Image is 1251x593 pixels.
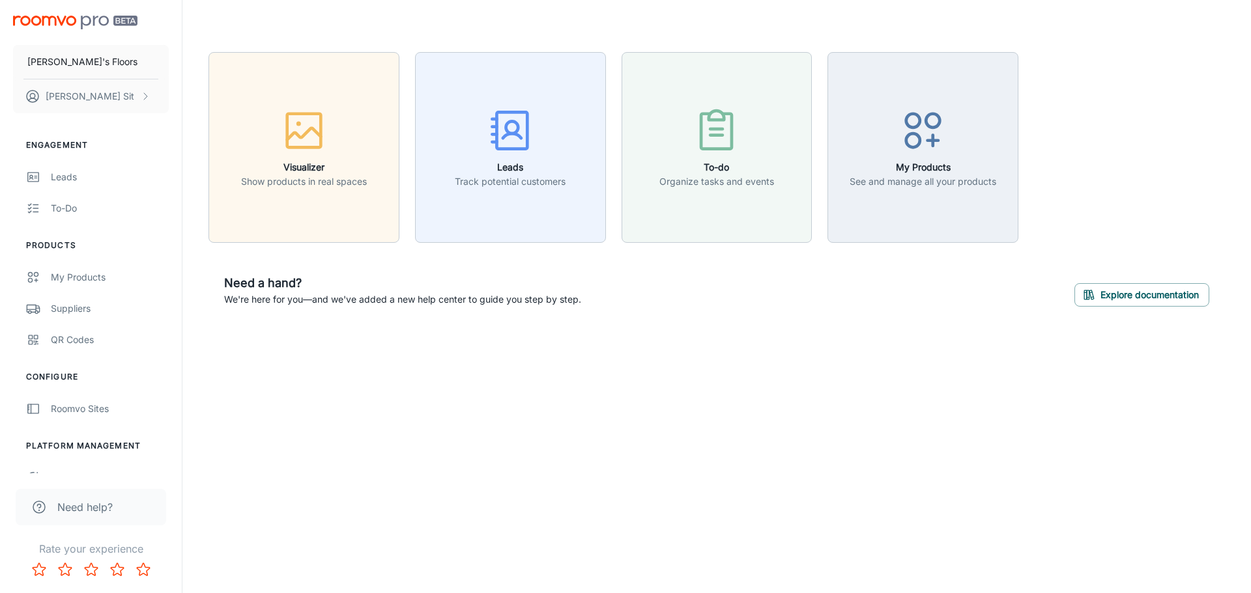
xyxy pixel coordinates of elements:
[13,79,169,113] button: [PERSON_NAME] Sit
[1074,283,1209,307] button: Explore documentation
[13,45,169,79] button: [PERSON_NAME]'s Floors
[415,52,606,243] button: LeadsTrack potential customers
[51,270,169,284] div: My Products
[622,140,812,153] a: To-doOrganize tasks and events
[827,140,1018,153] a: My ProductsSee and manage all your products
[224,292,581,307] p: We're here for you—and we've added a new help center to guide you step by step.
[659,174,774,189] p: Organize tasks and events
[27,55,137,69] p: [PERSON_NAME]'s Floors
[241,174,367,189] p: Show products in real spaces
[455,160,566,174] h6: Leads
[51,170,169,184] div: Leads
[13,16,137,29] img: Roomvo PRO Beta
[51,301,169,316] div: Suppliers
[208,52,399,243] button: VisualizerShow products in real spaces
[224,274,581,292] h6: Need a hand?
[850,160,996,174] h6: My Products
[455,174,566,189] p: Track potential customers
[46,89,134,103] p: [PERSON_NAME] Sit
[850,174,996,189] p: See and manage all your products
[51,333,169,347] div: QR Codes
[415,140,606,153] a: LeadsTrack potential customers
[659,160,774,174] h6: To-do
[827,52,1018,243] button: My ProductsSee and manage all your products
[241,160,367,174] h6: Visualizer
[1074,287,1209,300] a: Explore documentation
[51,201,169,215] div: To-do
[622,52,812,243] button: To-doOrganize tasks and events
